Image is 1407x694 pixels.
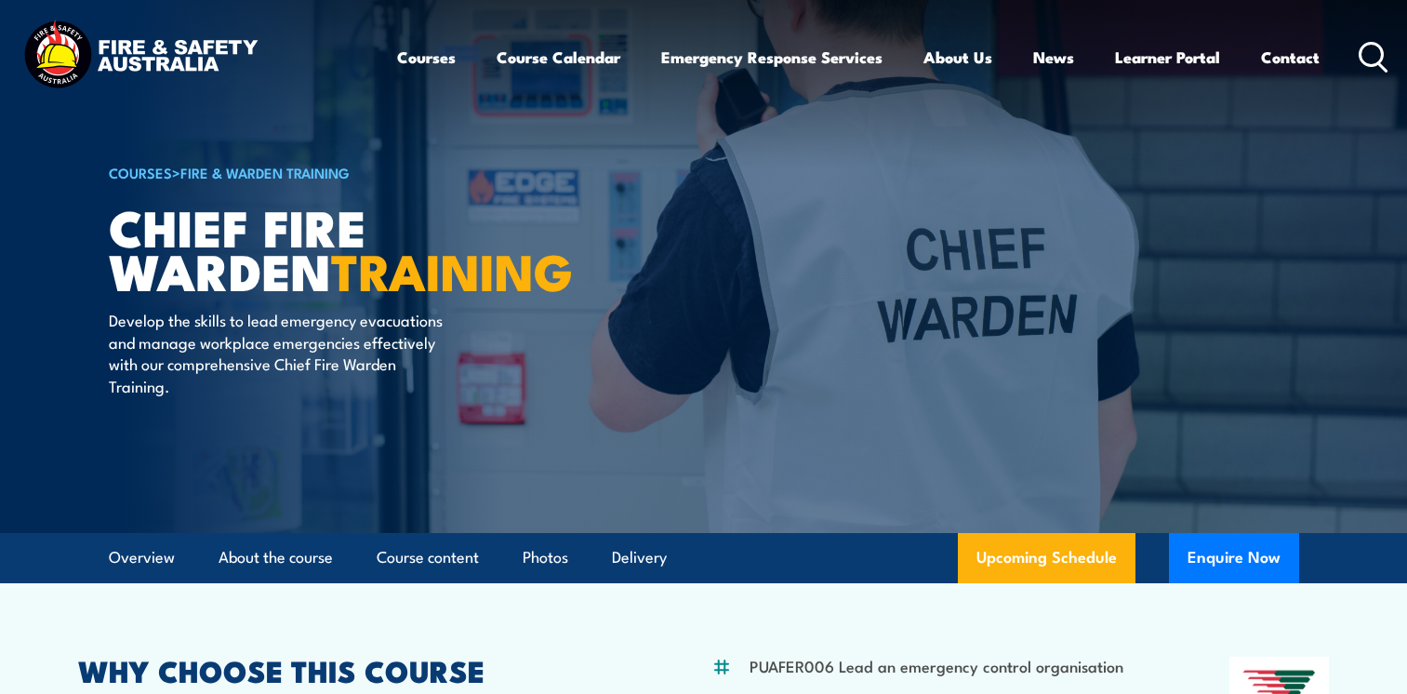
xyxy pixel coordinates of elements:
h1: Chief Fire Warden [109,205,568,291]
li: PUAFER006 Lead an emergency control organisation [750,655,1123,676]
a: About Us [923,33,992,82]
a: Upcoming Schedule [958,533,1135,583]
strong: TRAINING [331,231,573,308]
a: Overview [109,533,175,582]
p: Develop the skills to lead emergency evacuations and manage workplace emergencies effectively wit... [109,309,448,396]
a: Learner Portal [1115,33,1220,82]
a: COURSES [109,162,172,182]
a: News [1033,33,1074,82]
h6: > [109,161,568,183]
button: Enquire Now [1169,533,1299,583]
a: Contact [1261,33,1320,82]
a: Fire & Warden Training [180,162,350,182]
a: Courses [397,33,456,82]
a: Photos [523,533,568,582]
a: Delivery [612,533,667,582]
h2: WHY CHOOSE THIS COURSE [78,657,621,683]
a: Course Calendar [497,33,620,82]
a: About the course [219,533,333,582]
a: Emergency Response Services [661,33,883,82]
a: Course content [377,533,479,582]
